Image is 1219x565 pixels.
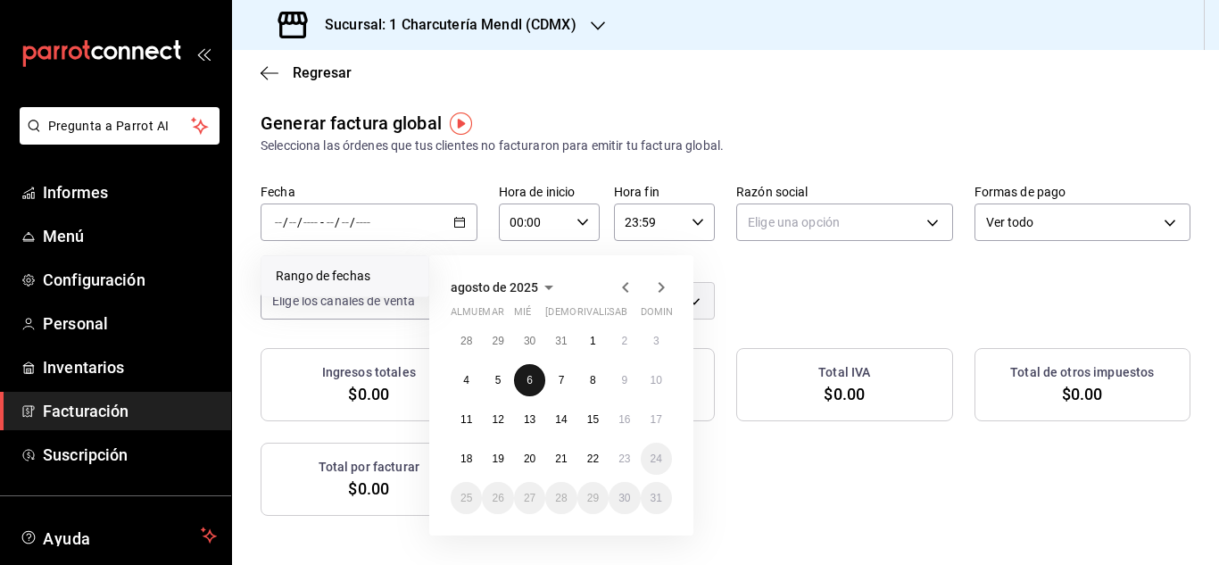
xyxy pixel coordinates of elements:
font: $0.00 [1062,385,1103,403]
font: Rango de fechas [276,269,370,283]
font: $0.00 [348,385,389,403]
button: 28 de agosto de 2025 [545,482,576,514]
input: -- [274,215,283,229]
font: almuerzo [451,306,503,318]
font: 18 [460,453,472,465]
input: -- [326,215,335,229]
abbr: 7 de agosto de 2025 [559,374,565,386]
abbr: 18 de agosto de 2025 [460,453,472,465]
abbr: 28 de agosto de 2025 [555,492,567,504]
font: 6 [527,374,533,386]
font: 8 [590,374,596,386]
font: rivalizar [577,306,626,318]
button: 27 de agosto de 2025 [514,482,545,514]
font: Total de otros impuestos [1010,365,1154,379]
button: Pregunta a Parrot AI [20,107,220,145]
font: 29 [587,492,599,504]
button: 4 de agosto de 2025 [451,364,482,396]
font: Total por facturar [319,460,419,474]
font: Ayuda [43,529,91,548]
abbr: 15 de agosto de 2025 [587,413,599,426]
font: mar [482,306,503,318]
button: 3 de agosto de 2025 [641,325,672,357]
button: 17 de agosto de 2025 [641,403,672,436]
button: 29 de agosto de 2025 [577,482,609,514]
abbr: 6 de agosto de 2025 [527,374,533,386]
abbr: 27 de agosto de 2025 [524,492,535,504]
button: 14 de agosto de 2025 [545,403,576,436]
input: -- [341,215,350,229]
font: 31 [651,492,662,504]
font: / [283,215,288,229]
font: 5 [495,374,502,386]
abbr: 8 de agosto de 2025 [590,374,596,386]
font: Informes [43,183,108,202]
font: 21 [555,453,567,465]
font: Formas de pago [974,185,1066,199]
abbr: 25 de agosto de 2025 [460,492,472,504]
font: 10 [651,374,662,386]
button: 13 de agosto de 2025 [514,403,545,436]
font: Selecciona las órdenes que tus clientes no facturaron para emitir tu factura global. [261,138,724,153]
font: 7 [559,374,565,386]
abbr: 26 de agosto de 2025 [492,492,503,504]
button: 28 de julio de 2025 [451,325,482,357]
font: 30 [618,492,630,504]
font: Generar factura global [261,112,442,134]
font: agosto de 2025 [451,280,538,295]
abbr: martes [482,306,503,325]
font: 15 [587,413,599,426]
font: sab [609,306,627,318]
abbr: 20 de agosto de 2025 [524,453,535,465]
abbr: domingo [641,306,684,325]
font: / [335,215,340,229]
font: 14 [555,413,567,426]
font: Razón social [736,185,809,199]
font: [DEMOGRAPHIC_DATA] [545,306,651,318]
button: 23 de agosto de 2025 [609,443,640,475]
button: 21 de agosto de 2025 [545,443,576,475]
abbr: 2 de agosto de 2025 [621,335,627,347]
button: 19 de agosto de 2025 [482,443,513,475]
abbr: 11 de agosto de 2025 [460,413,472,426]
font: / [350,215,355,229]
font: 26 [492,492,503,504]
abbr: sábado [609,306,627,325]
button: 31 de agosto de 2025 [641,482,672,514]
abbr: 17 de agosto de 2025 [651,413,662,426]
abbr: 23 de agosto de 2025 [618,453,630,465]
input: ---- [303,215,319,229]
button: Marcador de información sobre herramientas [450,112,472,135]
font: 28 [460,335,472,347]
font: 31 [555,335,567,347]
font: Elige una opción [748,215,840,229]
button: 7 de agosto de 2025 [545,364,576,396]
abbr: 22 de agosto de 2025 [587,453,599,465]
abbr: 13 de agosto de 2025 [524,413,535,426]
abbr: 5 de agosto de 2025 [495,374,502,386]
font: / [297,215,303,229]
button: 22 de agosto de 2025 [577,443,609,475]
abbr: 21 de agosto de 2025 [555,453,567,465]
font: mié [514,306,531,318]
button: 5 de agosto de 2025 [482,364,513,396]
font: 20 [524,453,535,465]
font: 9 [621,374,627,386]
font: Personal [43,314,108,333]
font: Hora de inicio [499,185,576,199]
font: 16 [618,413,630,426]
font: Facturación [43,402,129,420]
font: dominio [641,306,684,318]
font: 13 [524,413,535,426]
abbr: 10 de agosto de 2025 [651,374,662,386]
abbr: 9 de agosto de 2025 [621,374,627,386]
font: 17 [651,413,662,426]
font: Configuración [43,270,145,289]
abbr: 29 de agosto de 2025 [587,492,599,504]
font: Sucursal: 1 Charcutería Mendl (CDMX) [325,16,576,33]
button: 15 de agosto de 2025 [577,403,609,436]
input: ---- [355,215,371,229]
button: 18 de agosto de 2025 [451,443,482,475]
abbr: 24 de agosto de 2025 [651,453,662,465]
font: Pregunta a Parrot AI [48,119,170,133]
